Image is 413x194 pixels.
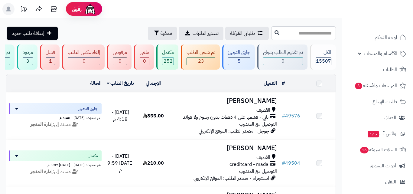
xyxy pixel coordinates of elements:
span: انستجرام - مصدر الطلب: الموقع الإلكتروني [193,175,269,182]
span: التوصيل مع المندوب [239,120,277,128]
span: التقارير [385,178,396,186]
span: جوجل - مصدر الطلب: الموقع الإلكتروني [199,127,269,135]
div: اخر تحديث: [DATE] - 5:48 م [9,114,102,120]
a: تحديثات المنصة [16,3,31,17]
a: وآتس آبجديد [346,127,409,141]
strong: إدارة المتجر [31,168,53,175]
button: تصفية [148,27,177,40]
span: المراجعات والأسئلة [354,81,397,90]
div: تم تقديم الطلب بنجاح [263,49,303,56]
div: 0 [263,58,303,65]
span: جاري التجهيز [78,106,98,112]
span: العملاء [384,113,396,122]
div: مرفوض [113,49,127,56]
div: 1 [46,58,55,65]
img: logo-2.png [372,12,407,25]
a: العملاء [346,110,409,125]
div: 3 [23,58,33,65]
div: 0 [140,58,149,65]
a: إضافة طلب جديد [7,27,58,40]
div: مكتمل [162,49,174,56]
span: 1 [49,58,52,65]
span: 0 [83,58,86,65]
div: اخر تحديث: [DATE] - [DATE] 5:07 م [9,161,102,168]
span: 855.00 [143,112,164,120]
span: القطيف [256,107,270,114]
div: فشل [46,49,55,56]
a: فشل 1 [39,44,61,70]
span: 23 [198,58,204,65]
span: 0 [119,58,122,65]
strong: إدارة المتجر [31,121,53,128]
a: جاري التجهيز 5 [221,44,256,70]
div: مسند إلى: [4,168,106,175]
span: 3 [355,82,362,89]
span: الطلبات [383,65,397,74]
span: السلات المتروكة [359,146,397,154]
a: مكتمل 252 [155,44,180,70]
a: الإجمالي [146,80,161,87]
span: # [282,159,285,167]
div: إلغاء عكس الطلب [68,49,100,56]
span: رفيق [72,5,82,13]
span: جديد [368,131,379,137]
span: أدوات التسويق [370,162,396,170]
div: مسند إلى: [4,121,106,128]
a: الكل15507 [309,44,337,70]
span: طلبات الإرجاع [372,97,397,106]
a: مردود 3 [16,44,39,70]
span: التوصيل مع المندوب [239,168,277,175]
span: creditcard - mada [229,161,268,168]
div: جاري التجهيز [228,49,250,56]
span: [DATE] - 4:18 م [112,109,129,123]
span: 15507 [316,58,331,65]
div: 0 [113,58,127,65]
div: 5 [228,58,250,65]
a: إلغاء عكس الطلب 0 [61,44,106,70]
div: 252 [162,58,174,65]
a: المراجعات والأسئلة3 [346,78,409,93]
div: 23 [187,58,215,65]
span: مكتمل [88,153,98,159]
span: القطيف [256,154,270,161]
a: العميل [264,80,277,87]
h3: [PERSON_NAME] [172,97,277,104]
div: ملغي [140,49,149,56]
span: 0 [281,58,285,65]
a: طلبات الإرجاع [346,94,409,109]
span: 210.00 [143,159,164,167]
span: 0 [143,58,146,65]
span: إضافة طلب جديد [12,30,44,37]
span: تابي - قسّمها على 4 دفعات بدون رسوم ولا فوائد [183,114,268,121]
a: أدوات التسويق [346,159,409,173]
a: تم تقديم الطلب بنجاح 0 [256,44,309,70]
a: مرفوض 0 [106,44,133,70]
h3: [PERSON_NAME] [172,145,277,152]
div: مردود [23,49,33,56]
a: #49504 [282,159,300,167]
a: #49576 [282,112,300,120]
div: الكل [316,49,331,56]
span: [DATE] - [DATE] 9:59 م [107,153,134,174]
span: # [282,112,285,120]
a: # [282,80,285,87]
span: الأقسام والمنتجات [364,49,397,58]
div: تم شحن الطلب [187,49,215,56]
span: تصدير الطلبات [193,30,219,37]
a: تاريخ الطلب [107,80,134,87]
a: تصدير الطلبات [179,27,223,40]
a: الطلبات [346,62,409,77]
span: طلباتي المُوكلة [230,30,255,37]
img: ai-face.png [84,3,96,15]
span: 5 [238,58,241,65]
a: ملغي 0 [133,44,155,70]
span: 252 [164,58,173,65]
a: طلباتي المُوكلة [225,27,269,40]
a: التقارير [346,175,409,189]
span: لوحة التحكم [375,33,397,42]
a: الحالة [90,80,102,87]
span: وآتس آب [367,130,396,138]
span: تصفية [161,30,172,37]
div: 0 [68,58,100,65]
a: السلات المتروكة16 [346,143,409,157]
